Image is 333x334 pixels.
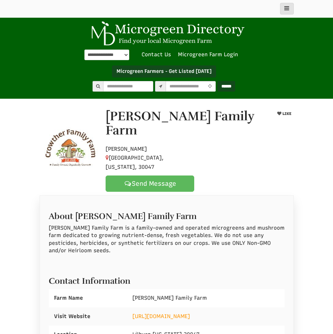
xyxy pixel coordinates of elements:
a: [URL][DOMAIN_NAME] [132,313,190,319]
h1: [PERSON_NAME] Family Farm [106,109,266,137]
div: Powered by [84,50,129,63]
button: LIKE [274,109,293,118]
h2: Contact Information [49,273,285,286]
span: [PERSON_NAME] Family Farm [132,295,207,301]
span: [PERSON_NAME] [106,146,147,152]
div: Visit Website [49,307,127,326]
select: Language Translate Widget [84,50,129,60]
h2: About [PERSON_NAME] Family Farm [49,208,285,221]
i: Use Current Location [206,84,213,89]
a: Send Message [106,175,194,192]
button: main_menu [280,3,294,15]
img: Contact Crowther Family Farm [40,120,101,181]
span: [GEOGRAPHIC_DATA], [US_STATE], 30047 [106,155,163,170]
a: Microgreen Farm Login [178,51,242,58]
span: LIKE [281,111,291,116]
img: Microgreen Directory [87,21,246,46]
div: Farm Name [49,289,127,307]
a: Microgreen Farmers - Get Listed [DATE] [112,65,216,77]
p: [PERSON_NAME] Family Farm is a family-owned and operated microgreens and mushroom farm dedicated ... [49,224,285,255]
a: Contact Us [138,51,174,58]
